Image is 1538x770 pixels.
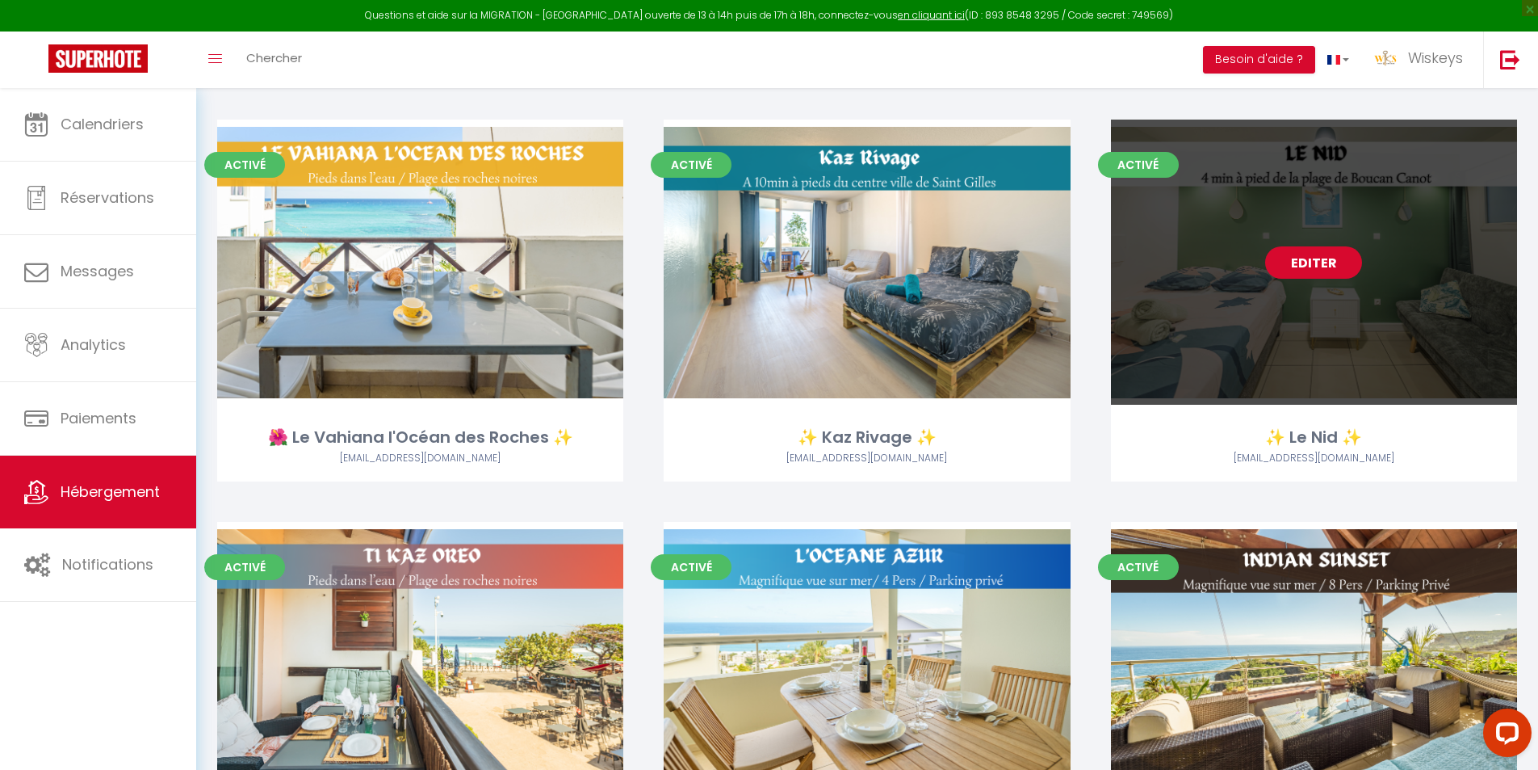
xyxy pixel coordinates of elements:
a: Editer [819,649,916,681]
button: Besoin d'aide ? [1203,46,1315,74]
span: Chercher [246,49,302,66]
div: ✨ Kaz Rivage ✨ [664,425,1070,450]
span: Activé [651,554,731,580]
span: Analytics [61,335,126,355]
a: Editer [1265,649,1362,681]
div: 🌺 Le Vahiana l'Océan des Roches ✨ [217,425,623,450]
a: Editer [819,246,916,279]
a: Editer [372,246,469,279]
a: Editer [372,649,469,681]
a: Chercher [234,32,314,88]
span: Hébergement [61,482,160,502]
div: Airbnb [1111,451,1517,466]
span: Activé [651,152,731,178]
a: Editer [1265,246,1362,279]
span: Wiskeys [1408,48,1463,68]
img: ... [1373,46,1398,70]
span: Réservations [61,187,154,208]
div: ✨ Le Nid ✨ [1111,425,1517,450]
img: Super Booking [48,44,148,73]
a: en cliquant ici [898,8,965,22]
span: Calendriers [61,114,144,134]
span: Messages [61,261,134,281]
img: logout [1500,49,1520,69]
iframe: LiveChat chat widget [1470,702,1538,770]
span: Activé [204,554,285,580]
span: Activé [204,152,285,178]
span: Paiements [61,408,136,428]
span: Notifications [62,554,153,574]
a: ... Wiskeys [1361,32,1483,88]
div: Airbnb [217,451,623,466]
span: Activé [1098,554,1179,580]
div: Airbnb [664,451,1070,466]
span: Activé [1098,152,1179,178]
